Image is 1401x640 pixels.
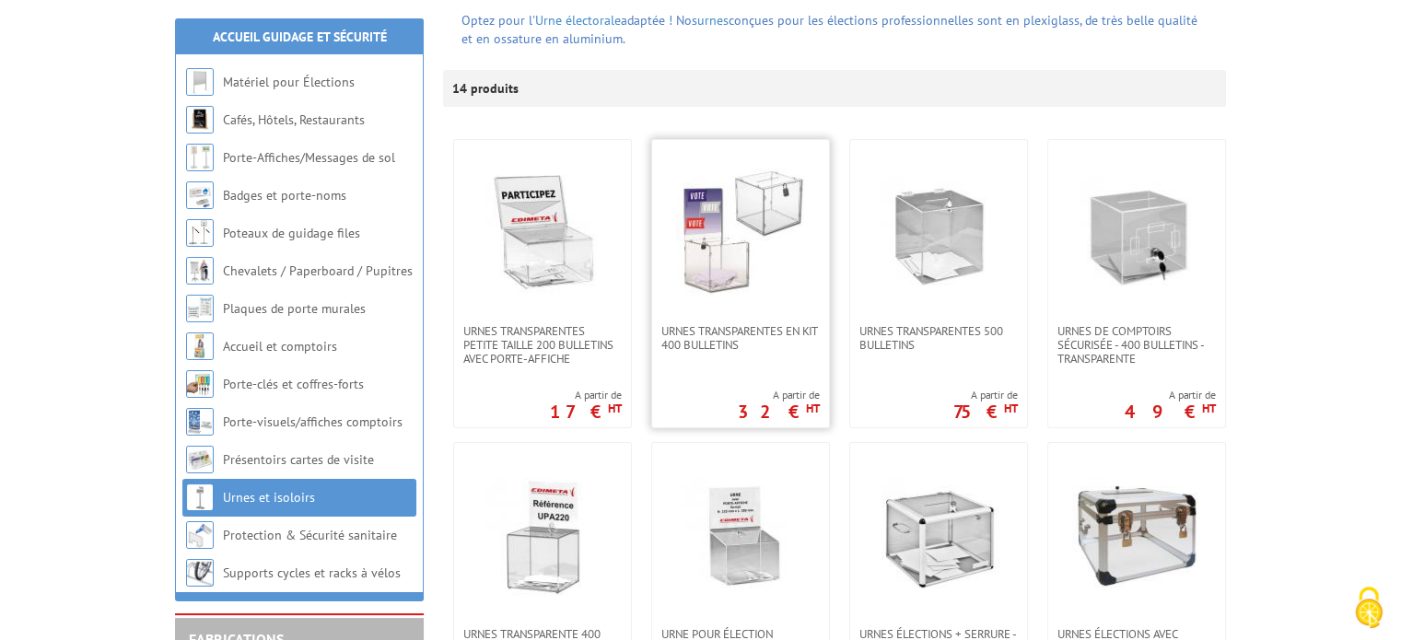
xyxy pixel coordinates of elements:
a: Plaques de porte murales [223,300,366,317]
img: Cookies (fenêtre modale) [1346,585,1392,631]
img: Urnes transparente 400 bulletins avec porte-affiche [478,471,607,599]
a: urnes [697,12,729,29]
span: A partir de [550,388,622,402]
a: Porte-visuels/affiches comptoirs [223,413,403,430]
img: Urnes et isoloirs [186,483,214,511]
img: Urnes élections avec compteur et 2 cadenas - 1000 & 1300 bulletins [1072,471,1201,599]
img: Matériel pour Élections [186,68,214,96]
a: Urnes transparentes petite taille 200 bulletins avec porte-affiche [454,324,631,366]
img: Supports cycles et racks à vélos [186,559,214,587]
a: Badges et porte-noms [223,187,346,204]
a: Présentoirs cartes de visite [223,451,374,468]
p: 14 produits [452,70,521,107]
a: Accueil et comptoirs [223,338,337,355]
button: Cookies (fenêtre modale) [1337,577,1401,640]
a: Urnes transparentes 500 bulletins [850,324,1027,352]
img: Poteaux de guidage files [186,219,214,247]
img: Badges et porte-noms [186,181,214,209]
span: Urnes transparentes petite taille 200 bulletins avec porte-affiche [463,324,622,366]
span: adaptée ! [621,12,672,29]
a: Cafés, Hôtels, Restaurants [223,111,365,128]
p: 49 € [1125,406,1216,417]
img: Urnes transparentes 500 bulletins [874,168,1003,297]
a: Accueil Guidage et Sécurité [213,29,387,45]
sup: HT [608,401,622,416]
img: Urnes transparentes en kit 400 bulletins [676,168,805,297]
img: Accueil et comptoirs [186,332,214,360]
span: Urnes transparentes 500 bulletins [859,324,1018,352]
a: Matériel pour Élections [223,74,355,90]
sup: HT [1202,401,1216,416]
span: Urnes transparentes en kit 400 bulletins [661,324,820,352]
img: Chevalets / Paperboard / Pupitres [186,257,214,285]
a: Urnes de comptoirs sécurisée - 400 bulletins - transparente [1048,324,1225,366]
img: Plaques de porte murales [186,295,214,322]
span: Nos [676,12,697,29]
img: Urnes élections + Serrure - Sans compteur - 1300 bulletins [874,471,1003,599]
img: Urne pour élection transparente 500 bulletins avec porte-affiche [676,471,805,599]
p: 75 € [953,406,1018,417]
img: Urnes transparentes petite taille 200 bulletins avec porte-affiche [478,168,607,297]
p: 17 € [550,406,622,417]
span: A partir de [738,388,820,402]
p: 32 € [738,406,820,417]
img: Présentoirs cartes de visite [186,446,214,473]
img: Urnes de comptoirs sécurisée - 400 bulletins - transparente [1072,168,1201,297]
img: Porte-Affiches/Messages de sol [186,144,214,171]
a: Supports cycles et racks à vélos [223,564,401,581]
img: Protection & Sécurité sanitaire [186,521,214,549]
a: Protection & Sécurité sanitaire [223,527,397,543]
a: Chevalets / Paperboard / Pupitres [223,262,413,279]
sup: HT [1004,401,1018,416]
span: A partir de [1125,388,1216,402]
span: Urnes de comptoirs sécurisée - 400 bulletins - transparente [1057,324,1216,366]
a: Urnes et isoloirs [223,489,315,506]
span: A partir de [953,388,1018,402]
a: Poteaux de guidage files [223,225,360,241]
sup: HT [806,401,820,416]
a: Porte-clés et coffres-forts [223,376,364,392]
span: conçues pour les élections professionnelles sont en plexiglass, de très belle qualité et en ossat... [461,12,1197,47]
font: Optez pour l' [461,12,535,29]
img: Cafés, Hôtels, Restaurants [186,106,214,134]
a: Urnes transparentes en kit 400 bulletins [652,324,829,352]
img: Porte-clés et coffres-forts [186,370,214,398]
img: Porte-visuels/affiches comptoirs [186,408,214,436]
a: Urne électorale [535,12,621,29]
a: Porte-Affiches/Messages de sol [223,149,395,166]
